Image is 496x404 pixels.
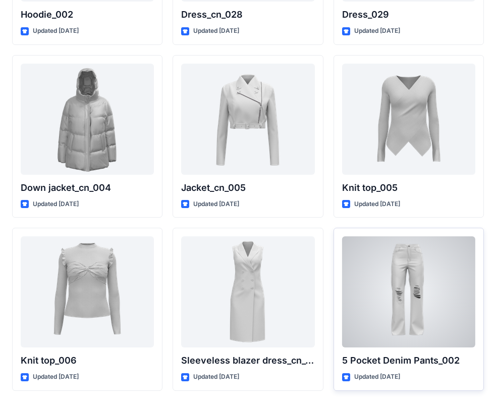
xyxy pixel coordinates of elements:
[181,181,314,195] p: Jacket_cn_005
[342,64,475,175] a: Knit top_005
[181,236,314,347] a: Sleeveless blazer dress_cn_001
[181,64,314,175] a: Jacket_cn_005
[21,236,154,347] a: Knit top_006
[354,199,400,210] p: Updated [DATE]
[33,26,79,36] p: Updated [DATE]
[342,181,475,195] p: Knit top_005
[181,353,314,368] p: Sleeveless blazer dress_cn_001
[33,199,79,210] p: Updated [DATE]
[193,26,239,36] p: Updated [DATE]
[193,199,239,210] p: Updated [DATE]
[21,8,154,22] p: Hoodie_002
[21,353,154,368] p: Knit top_006
[342,353,475,368] p: 5 Pocket Denim Pants_002
[193,372,239,382] p: Updated [DATE]
[342,8,475,22] p: Dress_029
[21,64,154,175] a: Down jacket_cn_004
[354,372,400,382] p: Updated [DATE]
[354,26,400,36] p: Updated [DATE]
[342,236,475,347] a: 5 Pocket Denim Pants_002
[21,181,154,195] p: Down jacket_cn_004
[181,8,314,22] p: Dress_cn_028
[33,372,79,382] p: Updated [DATE]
